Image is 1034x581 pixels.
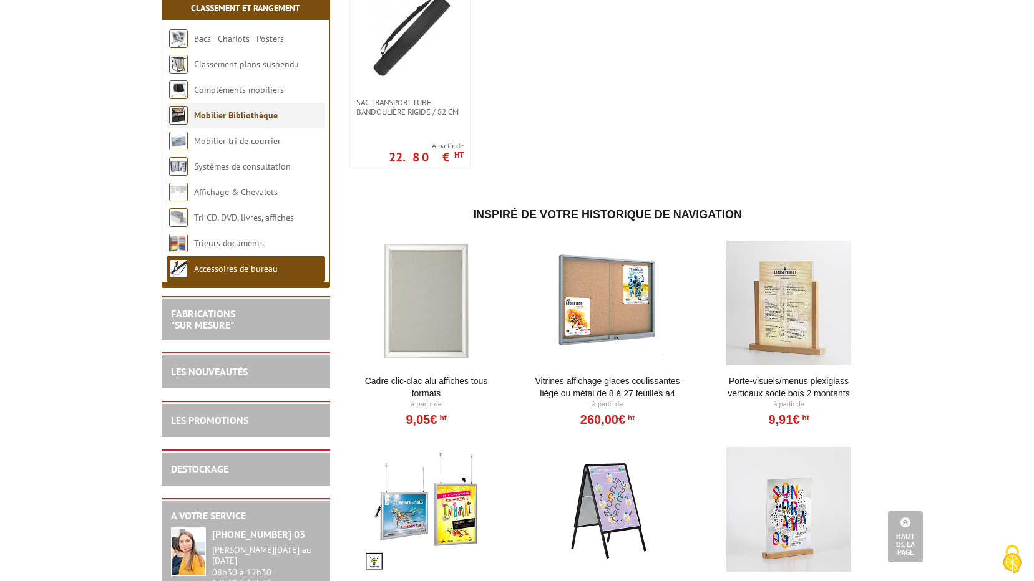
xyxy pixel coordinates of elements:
img: Accessoires de bureau [169,259,188,278]
a: Mobilier tri de courrier [194,135,281,146]
img: Tri CD, DVD, livres, affiches [169,208,188,227]
img: widget-service.jpg [171,527,206,576]
a: Tri CD, DVD, livres, affiches [194,212,294,223]
a: Systèmes de consultation [194,161,291,172]
img: Systèmes de consultation [169,157,188,176]
span: Inspiré de votre historique de navigation [473,208,742,221]
p: À partir de [530,400,685,410]
a: Cadre Clic-Clac Alu affiches tous formats [349,375,504,400]
a: Haut de la page [888,511,923,562]
img: Mobilier tri de courrier [169,132,188,150]
a: Bacs - Chariots - Posters [194,33,284,44]
img: Cookies (fenêtre modale) [997,544,1028,575]
a: Affichage & Chevalets [194,186,278,198]
a: Classement plans suspendu [194,59,299,70]
a: FABRICATIONS"Sur Mesure" [171,307,235,331]
h2: A votre service [171,511,321,522]
a: DESTOCKAGE [171,463,228,475]
p: 22.80 € [389,153,464,161]
img: Classement plans suspendu [169,55,188,74]
p: À partir de [349,400,504,410]
img: Mobilier Bibliothèque [169,106,188,125]
a: LES PROMOTIONS [171,414,248,426]
a: Sac Transport tube bandoulière rigide / 82 cm [350,98,470,117]
div: [PERSON_NAME][DATE] au [DATE] [212,545,321,566]
a: Vitrines affichage glaces coulissantes liège ou métal de 8 à 27 feuilles A4 [530,375,685,400]
span: A partir de [389,141,464,151]
a: Trieurs documents [194,238,264,249]
a: Classement et Rangement [191,2,300,14]
sup: HT [799,413,809,422]
a: Accessoires de bureau [194,263,278,274]
sup: HT [625,413,635,422]
img: Compléments mobiliers [169,80,188,99]
strong: [PHONE_NUMBER] 03 [212,528,305,540]
a: 260,00€HT [580,416,635,423]
a: 9,05€HT [406,416,446,423]
a: Porte-Visuels/Menus Plexiglass Verticaux Socle Bois 2 Montants [712,375,866,400]
sup: HT [454,150,464,160]
a: 9,91€HT [768,416,809,423]
sup: HT [437,413,446,422]
a: Mobilier Bibliothèque [194,110,278,121]
span: Sac Transport tube bandoulière rigide / 82 cm [356,98,464,117]
img: Bacs - Chariots - Posters [169,29,188,48]
button: Cookies (fenêtre modale) [990,539,1034,581]
a: LES NOUVEAUTÉS [171,365,248,378]
img: Trieurs documents [169,234,188,252]
p: À partir de [712,400,866,410]
a: Compléments mobiliers [194,84,284,95]
img: Affichage & Chevalets [169,183,188,201]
